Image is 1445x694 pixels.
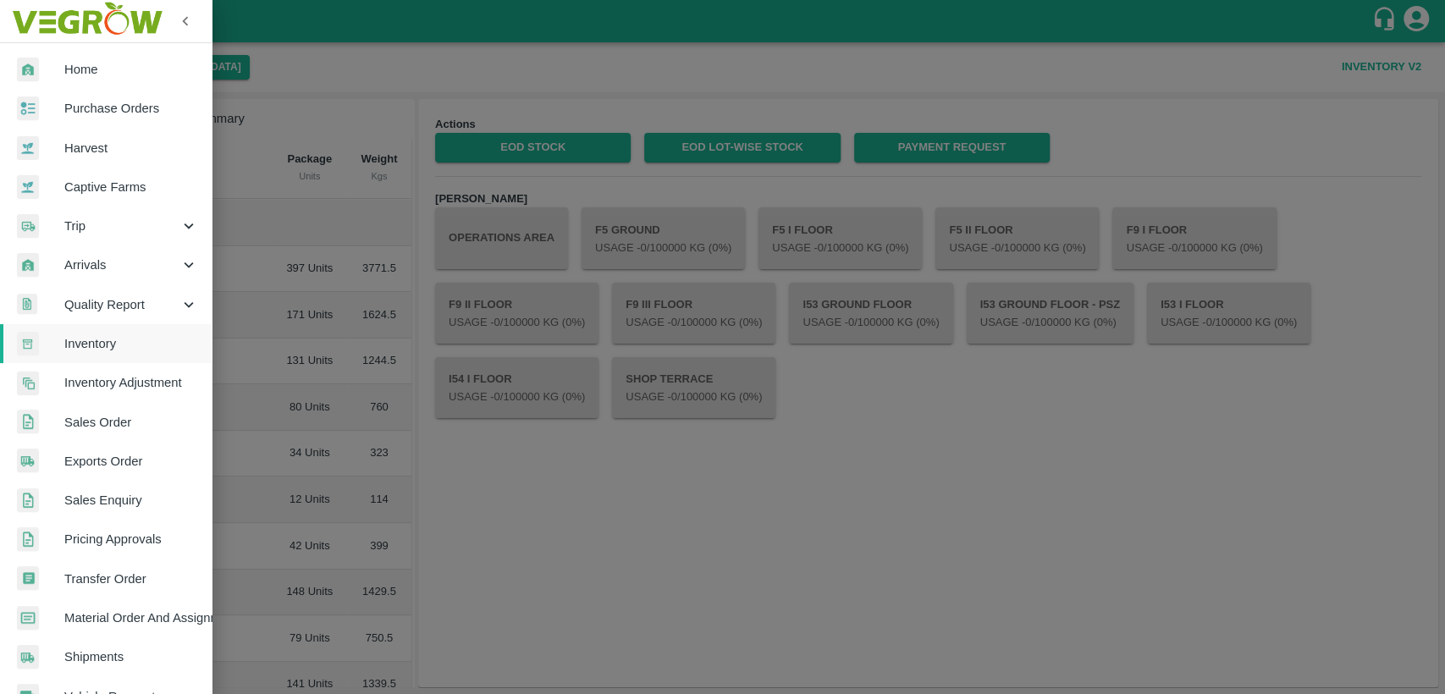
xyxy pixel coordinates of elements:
img: inventory [17,371,39,395]
span: Sales Enquiry [64,491,198,509]
span: Home [64,60,198,79]
img: whInventory [17,332,39,356]
span: Exports Order [64,452,198,471]
img: whTransfer [17,566,39,591]
img: whArrival [17,253,39,278]
span: Transfer Order [64,570,198,588]
span: Trip [64,217,179,235]
img: sales [17,527,39,552]
img: shipments [17,449,39,473]
img: sales [17,488,39,513]
img: harvest [17,135,39,161]
img: delivery [17,214,39,239]
span: Arrivals [64,256,179,274]
span: Material Order And Assignment [64,609,198,627]
span: Captive Farms [64,178,198,196]
img: harvest [17,174,39,200]
span: Sales Order [64,413,198,432]
span: Quality Report [64,295,179,314]
img: reciept [17,96,39,121]
span: Pricing Approvals [64,530,198,548]
img: shipments [17,645,39,669]
span: Purchase Orders [64,99,198,118]
img: whArrival [17,58,39,82]
img: centralMaterial [17,606,39,631]
span: Inventory [64,334,198,353]
span: Harvest [64,139,198,157]
span: Inventory Adjustment [64,373,198,392]
img: qualityReport [17,294,37,315]
span: Shipments [64,647,198,666]
img: sales [17,410,39,434]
